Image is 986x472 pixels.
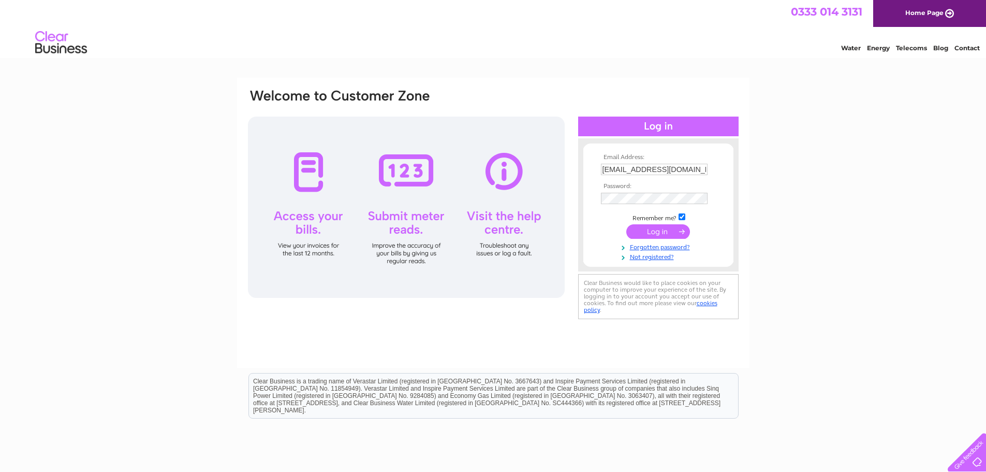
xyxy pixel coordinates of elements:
[578,274,739,319] div: Clear Business would like to place cookies on your computer to improve your experience of the sit...
[601,241,718,251] a: Forgotten password?
[867,44,890,52] a: Energy
[626,224,690,239] input: Submit
[791,5,862,18] a: 0333 014 3131
[598,212,718,222] td: Remember me?
[598,183,718,190] th: Password:
[933,44,948,52] a: Blog
[35,27,87,59] img: logo.png
[896,44,927,52] a: Telecoms
[584,299,717,313] a: cookies policy
[954,44,980,52] a: Contact
[249,6,738,50] div: Clear Business is a trading name of Verastar Limited (registered in [GEOGRAPHIC_DATA] No. 3667643...
[598,154,718,161] th: Email Address:
[601,251,718,261] a: Not registered?
[841,44,861,52] a: Water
